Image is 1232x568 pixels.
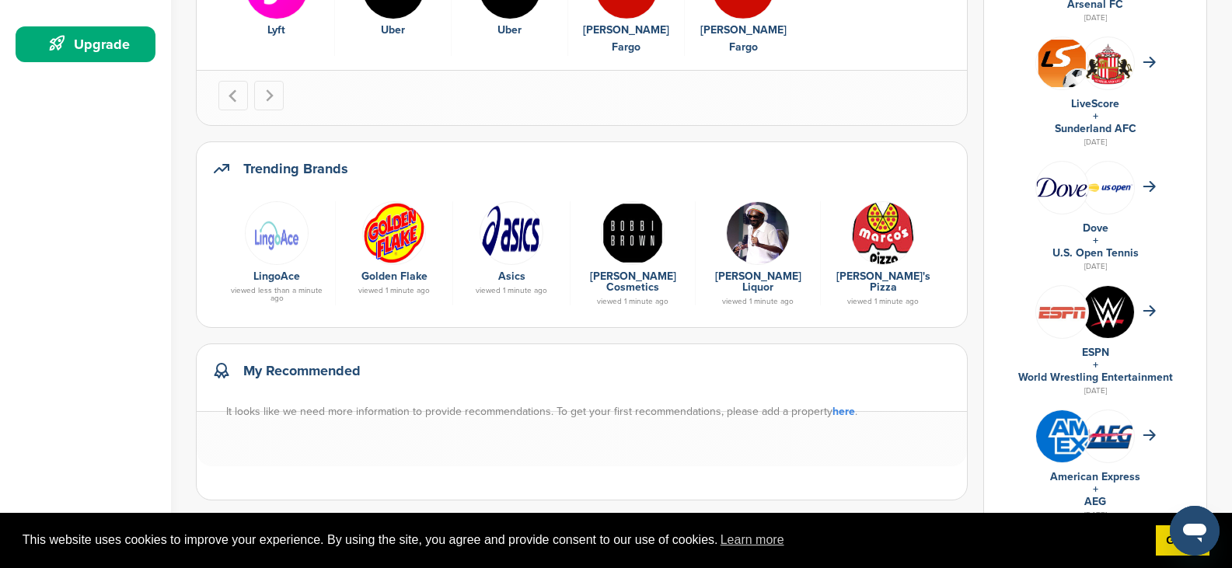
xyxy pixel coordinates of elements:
a: LiveScore [1071,97,1119,110]
a: Upgrade [16,26,155,62]
div: viewed 1 minute ago [578,298,687,305]
div: [DATE] [1000,260,1191,274]
img: Open uri20141112 64162 rybmni [726,201,790,265]
button: Next slide [254,81,284,110]
img: 3swomx r 400x400 [1082,286,1134,338]
iframe: Button to launch messaging window [1170,506,1220,556]
a: Open uri20141112 64162 rybmni [703,201,812,263]
img: Screen shot 2016 05 05 at 12.09.31 pm [1036,301,1088,322]
img: Amex logo [1036,410,1088,462]
a: ESPN [1082,346,1109,359]
a: American Express [1050,470,1140,483]
a: Data [461,201,562,263]
div: viewed 1 minute ago [344,287,445,294]
a: Asics [498,270,525,283]
a: Open uri20141112 50798 1k7ipd0 [344,201,445,263]
img: Data [1036,177,1088,197]
div: viewed less than a minute ago [226,287,327,302]
a: Sunderland AFC [1055,122,1136,135]
div: [DATE] [1000,135,1191,149]
img: 100px marco's pizza [851,201,915,265]
div: viewed 1 minute ago [703,298,812,305]
a: LingoAce [253,270,300,283]
div: viewed 1 minute ago [829,298,937,305]
div: [PERSON_NAME] Fargo [693,22,794,56]
a: U.S. Open Tennis [1052,246,1139,260]
button: Go to last slide [218,81,248,110]
div: [PERSON_NAME] Fargo [576,22,676,56]
a: [PERSON_NAME]'s Pizza [836,270,930,294]
a: + [1093,483,1098,496]
a: Lingo [226,201,327,263]
img: Livescore [1036,37,1088,89]
span: This website uses cookies to improve your experience. By using the site, you agree and provide co... [23,528,1143,552]
img: Lingo [245,201,309,265]
a: [PERSON_NAME] Cosmetics [590,270,676,294]
img: Open uri20141112 50798 1k7ipd0 [362,201,426,265]
a: + [1093,358,1098,371]
h2: Trending Brands [243,158,348,179]
img: Screen shot 2018 07 23 at 2.49.02 pm [1082,180,1134,193]
a: dismiss cookie message [1156,525,1209,556]
img: Open uri20141112 64162 1q58x9c?1415807470 [1082,41,1134,85]
img: Data [480,201,543,265]
div: Uber [459,22,560,39]
div: Upgrade [23,30,155,58]
a: [PERSON_NAME] Liquor [715,270,801,294]
a: 100px marco's pizza [829,201,937,263]
div: [DATE] [1000,508,1191,522]
div: [DATE] [1000,384,1191,398]
h2: My Recommended [243,360,361,382]
a: + [1093,234,1098,247]
a: + [1093,110,1098,123]
div: Uber [343,22,443,39]
img: Open uri20141112 64162 1t4610c?1415809572 [1082,423,1134,449]
div: viewed 1 minute ago [461,287,562,294]
a: Dove [1083,221,1108,235]
div: Lyft [226,22,326,39]
a: Golden Flake [361,270,428,283]
a: here [832,405,855,418]
a: World Wrestling Entertainment [1018,371,1173,384]
div: [DATE] [1000,11,1191,25]
img: Bbr [601,201,665,265]
a: learn more about cookies [718,528,787,552]
a: Bbr [578,201,687,263]
a: AEG [1084,495,1106,508]
div: It looks like we need more information to provide recommendations. To get your first recommendati... [226,403,953,420]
